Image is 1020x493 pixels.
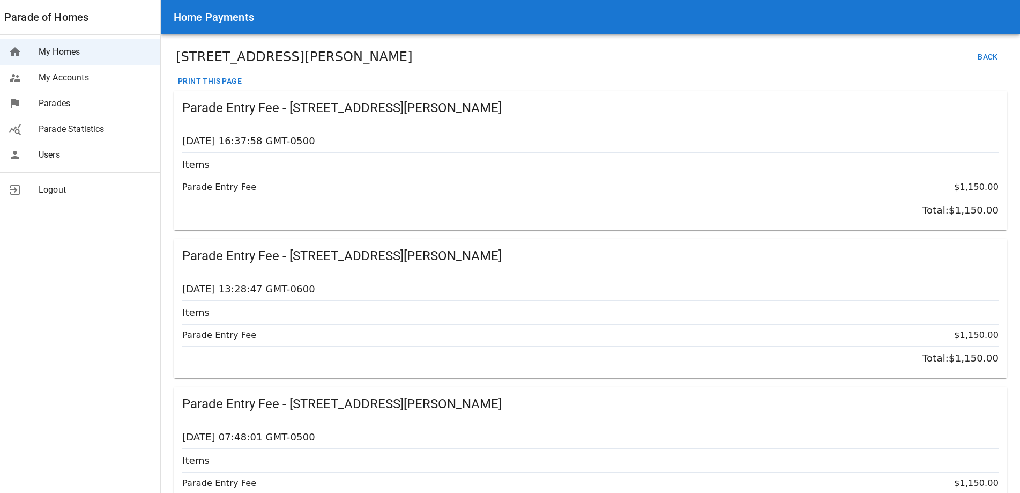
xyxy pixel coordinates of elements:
[39,149,152,161] span: Users
[954,477,999,490] div: $1,150.00
[182,305,999,325] h3: Items
[176,47,413,67] h1: [STREET_ADDRESS][PERSON_NAME]
[182,157,999,176] h3: Items
[182,431,315,443] time: [DATE] 07:48:01 GMT-0500
[182,181,256,194] div: Parade Entry Fee
[182,198,999,217] div: Total: $1,150.00
[39,183,152,196] span: Logout
[971,47,1005,67] button: Back
[39,46,152,58] span: My Homes
[182,329,256,342] div: Parade Entry Fee
[182,283,315,295] time: [DATE] 13:28:47 GMT-0600
[954,329,999,342] div: $1,150.00
[174,9,254,26] h6: Home Payments
[182,395,999,413] span: Parade Entry Fee - [STREET_ADDRESS][PERSON_NAME]
[954,181,999,194] div: $1,150.00
[39,97,152,110] span: Parades
[182,99,999,116] span: Parade Entry Fee - [STREET_ADDRESS][PERSON_NAME]
[182,346,999,365] div: Total: $1,150.00
[182,247,999,264] span: Parade Entry Fee - [STREET_ADDRESS][PERSON_NAME]
[182,477,256,490] div: Parade Entry Fee
[4,9,88,26] a: Parade of Homes
[182,453,999,473] h3: Items
[39,71,152,84] span: My Accounts
[182,135,315,146] time: [DATE] 16:37:58 GMT-0500
[174,71,246,91] button: Print This Page
[39,123,152,136] span: Parade Statistics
